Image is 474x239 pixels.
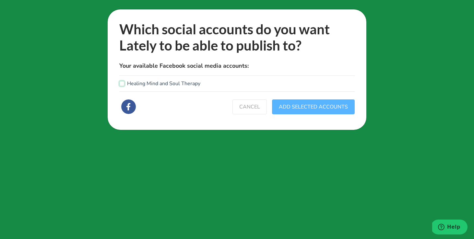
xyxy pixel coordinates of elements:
[119,62,355,70] p: Your available Facebook social media accounts:
[119,21,355,54] h3: Which social accounts do you want Lately to be able to publish to?
[232,99,267,114] button: CANCEL
[432,220,468,236] iframe: Opens a widget where you can find more information
[127,80,200,87] label: Healing Mind and Soul Therapy
[272,99,355,114] button: ADD SELECTED ACCOUNTS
